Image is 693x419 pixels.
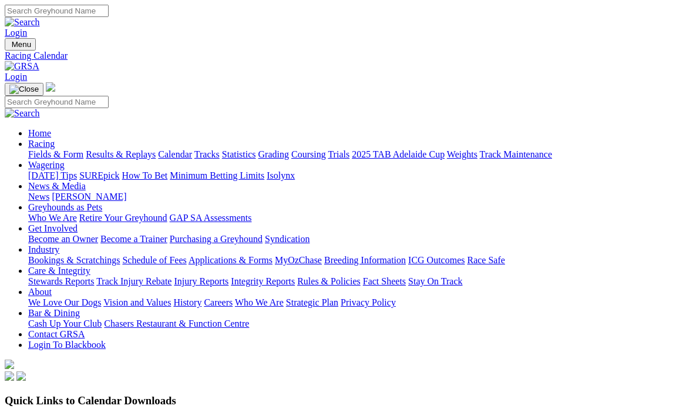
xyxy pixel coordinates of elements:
[5,17,40,28] img: Search
[28,276,94,286] a: Stewards Reports
[291,149,326,159] a: Coursing
[275,255,322,265] a: MyOzChase
[324,255,406,265] a: Breeding Information
[28,181,86,191] a: News & Media
[28,213,77,223] a: Who We Are
[12,40,31,49] span: Menu
[28,308,80,318] a: Bar & Dining
[204,297,233,307] a: Careers
[408,276,462,286] a: Stay On Track
[173,297,201,307] a: History
[122,170,168,180] a: How To Bet
[170,213,252,223] a: GAP SA Assessments
[86,149,156,159] a: Results & Replays
[341,297,396,307] a: Privacy Policy
[5,5,109,17] input: Search
[28,202,102,212] a: Greyhounds as Pets
[28,255,120,265] a: Bookings & Scratchings
[194,149,220,159] a: Tracks
[5,108,40,119] img: Search
[103,297,171,307] a: Vision and Values
[258,149,289,159] a: Grading
[79,170,119,180] a: SUREpick
[28,319,688,329] div: Bar & Dining
[122,255,186,265] a: Schedule of Fees
[189,255,273,265] a: Applications & Forms
[46,82,55,92] img: logo-grsa-white.png
[96,276,171,286] a: Track Injury Rebate
[5,360,14,369] img: logo-grsa-white.png
[5,28,27,38] a: Login
[352,149,445,159] a: 2025 TAB Adelaide Cup
[28,319,102,329] a: Cash Up Your Club
[231,276,295,286] a: Integrity Reports
[28,276,688,287] div: Care & Integrity
[28,149,688,160] div: Racing
[5,394,688,407] h3: Quick Links to Calendar Downloads
[28,160,65,170] a: Wagering
[174,276,228,286] a: Injury Reports
[158,149,192,159] a: Calendar
[28,329,85,339] a: Contact GRSA
[9,85,39,94] img: Close
[286,297,338,307] a: Strategic Plan
[5,72,27,82] a: Login
[16,371,26,381] img: twitter.svg
[28,297,101,307] a: We Love Our Dogs
[104,319,249,329] a: Chasers Restaurant & Function Centre
[28,213,688,223] div: Greyhounds as Pets
[28,297,688,308] div: About
[5,96,109,108] input: Search
[28,149,83,159] a: Fields & Form
[5,83,43,96] button: Toggle navigation
[408,255,465,265] a: ICG Outcomes
[28,234,688,244] div: Get Involved
[5,38,36,51] button: Toggle navigation
[28,170,688,181] div: Wagering
[28,287,52,297] a: About
[28,255,688,266] div: Industry
[100,234,167,244] a: Become a Trainer
[28,340,106,350] a: Login To Blackbook
[5,371,14,381] img: facebook.svg
[363,276,406,286] a: Fact Sheets
[5,51,688,61] a: Racing Calendar
[28,234,98,244] a: Become an Owner
[170,234,263,244] a: Purchasing a Greyhound
[267,170,295,180] a: Isolynx
[297,276,361,286] a: Rules & Policies
[5,61,39,72] img: GRSA
[265,234,310,244] a: Syndication
[222,149,256,159] a: Statistics
[28,128,51,138] a: Home
[79,213,167,223] a: Retire Your Greyhound
[28,192,49,202] a: News
[28,170,77,180] a: [DATE] Tips
[52,192,126,202] a: [PERSON_NAME]
[28,244,59,254] a: Industry
[447,149,477,159] a: Weights
[28,266,90,276] a: Care & Integrity
[170,170,264,180] a: Minimum Betting Limits
[328,149,349,159] a: Trials
[28,139,55,149] a: Racing
[28,192,688,202] div: News & Media
[28,223,78,233] a: Get Involved
[235,297,284,307] a: Who We Are
[480,149,552,159] a: Track Maintenance
[467,255,504,265] a: Race Safe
